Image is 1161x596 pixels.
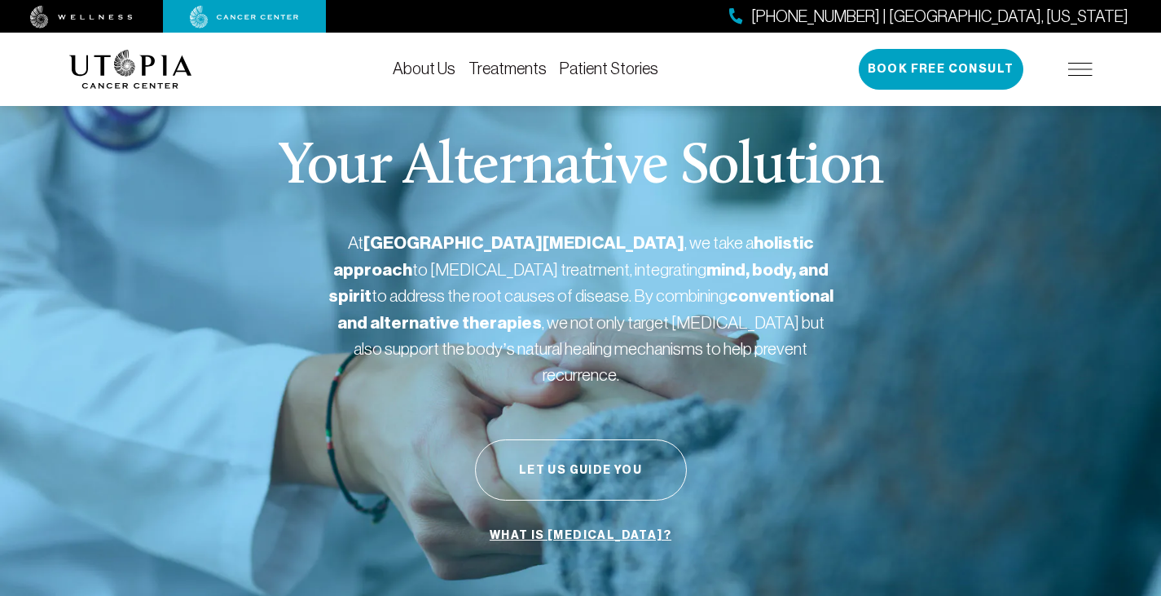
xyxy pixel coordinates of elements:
a: About Us [393,60,455,77]
img: logo [69,50,192,89]
a: Patient Stories [560,60,658,77]
button: Book Free Consult [859,49,1023,90]
span: [PHONE_NUMBER] | [GEOGRAPHIC_DATA], [US_STATE] [751,5,1128,29]
strong: holistic approach [333,232,814,280]
p: At , we take a to [MEDICAL_DATA] treatment, integrating to address the root causes of disease. By... [328,230,833,387]
img: cancer center [190,6,299,29]
a: What is [MEDICAL_DATA]? [486,520,675,551]
p: Your Alternative Solution [278,139,883,197]
strong: [GEOGRAPHIC_DATA][MEDICAL_DATA] [363,232,684,254]
button: Let Us Guide You [475,439,687,501]
img: wellness [30,6,133,29]
a: [PHONE_NUMBER] | [GEOGRAPHIC_DATA], [US_STATE] [729,5,1128,29]
a: Treatments [468,60,547,77]
strong: conventional and alternative therapies [337,285,833,333]
img: icon-hamburger [1068,63,1093,76]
